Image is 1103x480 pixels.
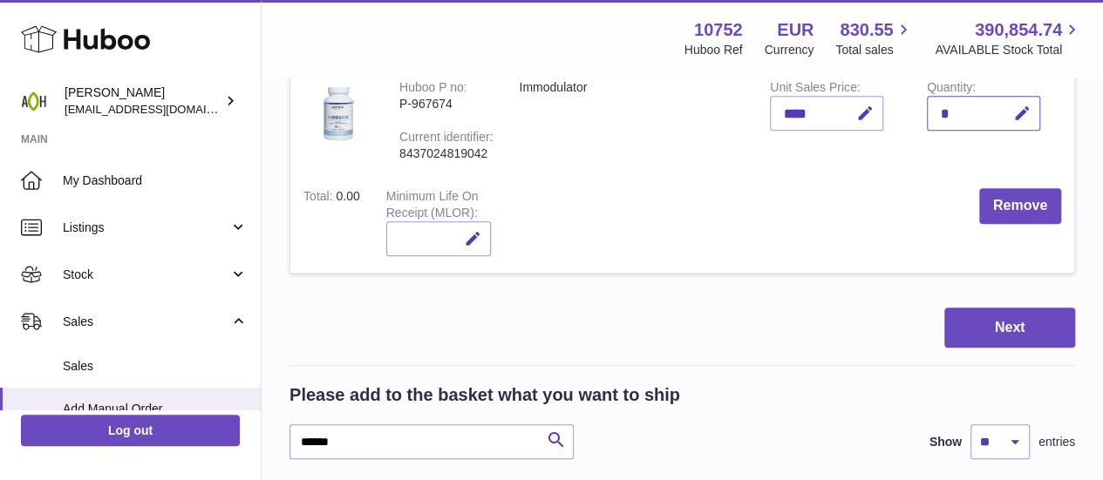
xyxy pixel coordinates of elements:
a: 390,854.74 AVAILABLE Stock Total [935,18,1082,58]
span: AVAILABLE Stock Total [935,42,1082,58]
span: My Dashboard [63,172,248,189]
span: 0.00 [336,189,359,203]
h2: Please add to the basket what you want to ship [289,383,680,407]
label: Total [303,189,336,207]
div: Huboo P no [399,80,467,98]
span: Sales [63,358,248,375]
a: Log out [21,415,240,446]
span: 390,854.74 [975,18,1062,42]
label: Unit Sales Price [770,80,860,98]
button: Next [944,308,1075,348]
span: Add Manual Order [63,401,248,417]
div: P-967674 [399,96,493,112]
span: Listings [63,220,229,236]
label: Show [929,434,962,450]
button: Remove [979,188,1061,224]
span: 830.55 [840,18,893,42]
div: Huboo Ref [684,42,743,58]
div: 8437024819042 [399,145,493,162]
td: Immodulator [506,66,757,174]
span: entries [1038,434,1075,450]
div: Current identifier [399,130,493,148]
div: Currency [765,42,814,58]
strong: EUR [777,18,814,42]
span: Total sales [835,42,913,58]
img: internalAdmin-10752@internal.huboo.com [21,88,47,114]
span: Sales [63,314,229,330]
label: Minimum Life On Receipt (MLOR) [386,189,479,224]
strong: 10752 [694,18,743,42]
img: Immodulator [303,79,373,149]
label: Quantity [927,80,976,98]
span: [EMAIL_ADDRESS][DOMAIN_NAME] [65,102,256,116]
span: Stock [63,267,229,283]
div: [PERSON_NAME] [65,85,221,118]
a: 830.55 Total sales [835,18,913,58]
